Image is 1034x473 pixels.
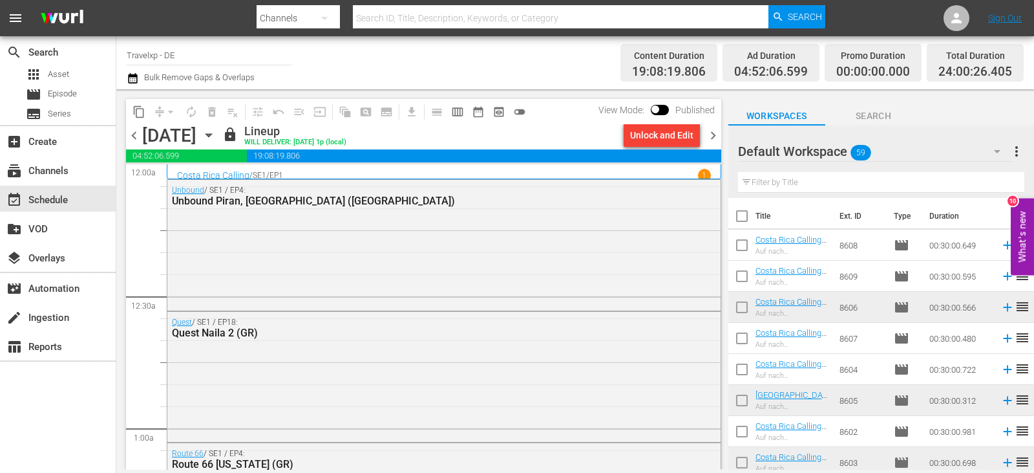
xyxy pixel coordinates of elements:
[48,87,77,100] span: Episode
[172,186,647,207] div: / SE1 / EP4:
[397,99,422,124] span: Download as CSV
[26,106,41,122] span: Series
[6,45,22,60] span: Search
[6,250,22,266] span: Overlays
[894,455,909,470] span: Episode
[447,102,468,122] span: Week Calendar View
[489,102,509,122] span: View Backup
[755,328,827,347] a: Costa Rica Calling Turrialba (GR)
[181,102,202,122] span: Loop Content
[142,72,255,82] span: Bulk Remove Gaps & Overlaps
[755,371,829,380] div: Auf nach [GEOGRAPHIC_DATA]! [GEOGRAPHIC_DATA]
[172,449,204,458] a: Route 66
[26,87,41,102] span: Episode
[1015,423,1030,439] span: reorder
[172,327,647,339] div: Quest Naila 2 (GR)
[738,133,1013,170] div: Default Workspace
[755,402,829,411] div: Auf nach [GEOGRAPHIC_DATA]! [GEOGRAPHIC_DATA]
[1000,362,1015,377] svg: Add to Schedule
[289,102,310,122] span: Fill episodes with ad slates
[850,139,871,166] span: 59
[755,235,827,264] a: Costa Rica Calling [PERSON_NAME] (GR)
[734,65,808,80] span: 04:52:06.599
[222,127,238,142] span: lock
[48,107,71,120] span: Series
[1015,361,1030,377] span: reorder
[8,10,23,26] span: menu
[834,292,889,323] td: 8606
[26,67,41,82] span: Asset
[922,198,999,234] th: Duration
[894,331,909,346] span: Episode
[310,102,330,122] span: Update Metadata from Key Asset
[247,149,721,162] span: 19:08:19.806
[924,292,995,323] td: 00:30:00.566
[355,102,376,122] span: Create Search Block
[330,99,355,124] span: Refresh All Search Blocks
[126,149,247,162] span: 04:52:06.599
[728,108,825,124] span: Workspaces
[1015,299,1030,314] span: reorder
[1000,238,1015,252] svg: Add to Schedule
[129,102,149,122] span: Copy Lineup
[938,47,1012,65] div: Total Duration
[1000,456,1015,470] svg: Add to Schedule
[624,124,700,147] button: Unlock and Edit
[834,416,889,447] td: 8602
[768,5,825,28] button: Search
[755,421,827,441] a: Costa Rica Calling Chilamate (GR)
[1015,268,1030,283] span: reorder
[894,237,909,253] span: Episode
[755,340,829,349] div: Auf nach [GEOGRAPHIC_DATA]! [GEOGRAPHIC_DATA]
[755,434,829,442] div: Auf nach [GEOGRAPHIC_DATA]! [GEOGRAPHIC_DATA]
[177,170,249,181] a: Costa Rica Calling
[6,221,22,237] span: VOD
[632,65,706,80] span: 19:08:19.806
[253,171,269,180] p: SE1 /
[894,300,909,315] span: Episode
[894,269,909,284] span: Episode
[6,192,22,208] span: Schedule
[788,5,822,28] span: Search
[1015,330,1030,346] span: reorder
[832,198,886,234] th: Ext. ID
[1015,454,1030,470] span: reorder
[755,390,827,419] a: [GEOGRAPHIC_DATA] Calling Puntarenas (GR)
[243,99,268,124] span: Customize Events
[509,102,530,122] span: 24 hours Lineup View is OFF
[825,108,922,124] span: Search
[755,297,827,316] a: Costa Rica Calling Cartago (GR)
[834,385,889,416] td: 8605
[988,13,1022,23] a: Sign Out
[755,198,832,234] th: Title
[451,105,464,118] span: calendar_view_week_outlined
[834,323,889,354] td: 8607
[172,186,204,195] a: Unbound
[6,281,22,296] span: Automation
[924,354,995,385] td: 00:30:00.722
[755,465,829,473] div: Auf nach [GEOGRAPHIC_DATA]! Rincon de [GEOGRAPHIC_DATA]
[886,198,922,234] th: Type
[149,102,181,122] span: Remove Gaps & Overlaps
[924,416,995,447] td: 00:30:00.981
[1009,136,1024,167] button: more_vert
[1009,144,1024,159] span: more_vert
[172,458,647,470] div: Route 66 [US_STATE] (GR)
[734,47,808,65] div: Ad Duration
[834,230,889,261] td: 8608
[222,102,243,122] span: Clear Lineup
[1015,392,1030,408] span: reorder
[48,68,69,81] span: Asset
[268,102,289,122] span: Revert to Primary Episode
[894,424,909,439] span: Episode
[269,171,283,180] p: EP1
[755,266,827,285] a: Costa Rica Calling Corcovado (GR)
[1000,424,1015,439] svg: Add to Schedule
[836,47,910,65] div: Promo Duration
[1000,269,1015,283] svg: Add to Schedule
[31,3,93,34] img: ans4CAIJ8jUAAAAAAAAAAAAAAAAAAAAAAAAgQb4GAAAAAAAAAAAAAAAAAAAAAAAAJMjXAAAAAAAAAAAAAAAAAAAAAAAAgAT5G...
[142,125,196,146] div: [DATE]
[592,105,651,115] span: View Mode:
[6,134,22,149] span: Create
[1008,195,1018,206] div: 10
